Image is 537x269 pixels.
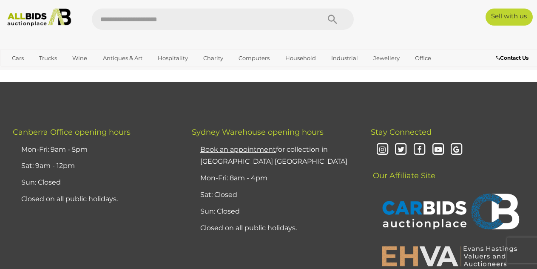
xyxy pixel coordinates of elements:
a: Sports [6,65,35,79]
li: Closed on all public holidays. [19,191,170,208]
i: Google [449,142,464,157]
img: EHVA | Evans Hastings Valuers and Auctioneers [377,245,522,267]
li: Sun: Closed [19,174,170,191]
span: Stay Connected [371,127,432,137]
span: Sydney Warehouse opening hours [192,127,324,137]
li: Closed on all public holidays. [198,220,349,237]
i: Facebook [412,142,427,157]
li: Sat: 9am - 12pm [19,158,170,174]
li: Mon-Fri: 8am - 4pm [198,170,349,187]
a: Office [409,51,437,65]
a: Jewellery [368,51,405,65]
a: Sell with us [486,9,533,26]
a: Hospitality [152,51,193,65]
a: Household [280,51,321,65]
a: Cars [6,51,29,65]
span: Canberra Office opening hours [13,127,131,137]
a: [GEOGRAPHIC_DATA] [39,65,111,79]
a: Antiques & Art [97,51,148,65]
i: Instagram [375,142,390,157]
a: Industrial [326,51,364,65]
li: Mon-Fri: 9am - 5pm [19,142,170,158]
img: Allbids.com.au [4,9,75,26]
li: Sun: Closed [198,203,349,220]
span: Our Affiliate Site [371,158,435,180]
a: Trucks [34,51,63,65]
button: Search [311,9,354,30]
img: CARBIDS Auctionplace [377,185,522,241]
b: Contact Us [496,55,528,61]
li: Sat: Closed [198,187,349,203]
i: Youtube [431,142,446,157]
a: Charity [198,51,229,65]
a: Contact Us [496,53,531,63]
a: Wine [67,51,93,65]
u: Book an appointment [200,145,276,153]
a: Book an appointmentfor collection in [GEOGRAPHIC_DATA] [GEOGRAPHIC_DATA] [200,145,347,166]
i: Twitter [394,142,409,157]
a: Computers [233,51,275,65]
